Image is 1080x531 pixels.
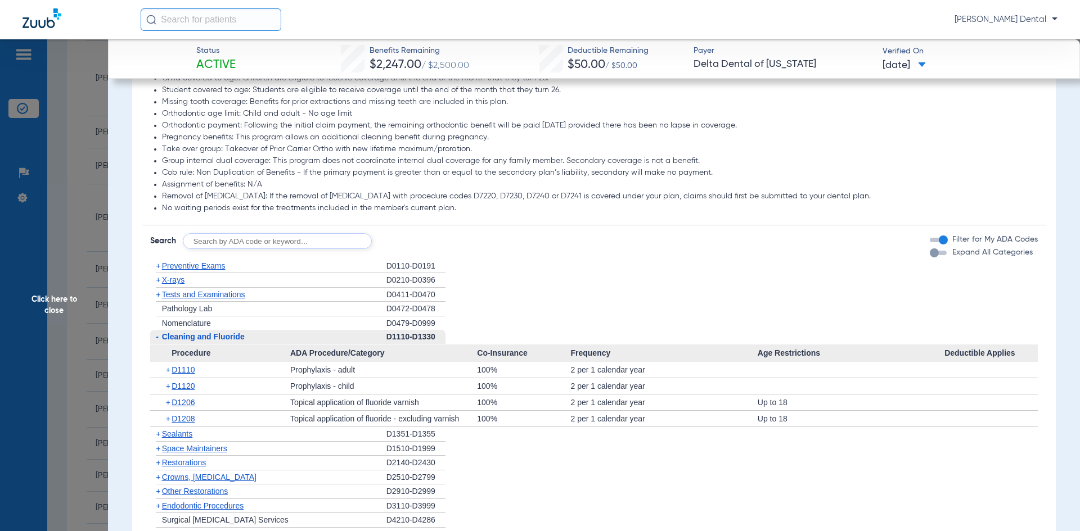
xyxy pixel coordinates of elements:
span: + [156,501,160,510]
span: $2,247.00 [370,59,421,71]
span: Deductible Remaining [568,45,649,57]
div: D2510-D2799 [386,470,445,485]
span: D1120 [172,382,195,391]
img: Search Icon [146,15,156,25]
div: D4210-D4286 [386,513,445,528]
span: + [156,458,160,467]
li: Assignment of benefits: N/A [162,180,1038,190]
li: Orthodontic payment: Following the initial claim payment, the remaining orthodontic benefit will ... [162,121,1038,131]
input: Search for patients [141,8,281,31]
span: Nomenclature [162,319,211,328]
div: D1351-D1355 [386,427,445,442]
span: Frequency [570,344,757,362]
span: [DATE] [883,58,926,72]
label: Filter for My ADA Codes [950,234,1038,246]
span: - [156,332,159,341]
span: $50.00 [568,59,605,71]
span: Sealants [162,429,192,438]
div: D0479-D0999 [386,316,445,330]
div: 100% [477,411,570,426]
span: Verified On [883,46,1062,57]
input: Search by ADA code or keyword… [183,233,372,249]
span: + [166,378,172,394]
span: X-rays [162,275,184,284]
span: Cleaning and Fluoride [162,332,245,341]
div: Topical application of fluoride - excluding varnish [290,411,477,426]
span: + [156,473,160,482]
span: Age Restrictions [758,344,944,362]
span: Endodontic Procedures [162,501,244,510]
span: Procedure [150,344,290,362]
span: Preventive Exams [162,261,226,270]
span: Other Restorations [162,487,228,496]
div: D0411-D0470 [386,288,445,302]
div: 100% [477,362,570,378]
span: Tests and Examinations [162,290,245,299]
div: D3110-D3999 [386,499,445,514]
span: Surgical [MEDICAL_DATA] Services [162,515,289,524]
span: Space Maintainers [162,444,227,453]
span: Delta Dental of [US_STATE] [694,57,873,71]
div: D0210-D0396 [386,273,445,288]
span: + [166,362,172,378]
span: + [156,261,160,270]
div: D2140-D2430 [386,456,445,470]
li: Removal of [MEDICAL_DATA]: If the removal of [MEDICAL_DATA] with procedure codes D7220, D7230, D7... [162,192,1038,202]
div: D2910-D2999 [386,484,445,499]
span: + [156,275,160,284]
iframe: Chat Widget [1024,477,1080,531]
li: No waiting periods exist for the treatments included in the member's current plan. [162,203,1038,214]
span: D1110 [172,365,195,374]
span: Benefits Remaining [370,45,469,57]
span: + [156,429,160,438]
li: Orthodontic age limit: Child and adult - No age limit [162,109,1038,119]
span: Status [196,45,236,57]
div: D1110-D1330 [386,330,445,344]
span: Pathology Lab [162,304,213,313]
div: D0472-D0478 [386,302,445,316]
span: Deductible Applies [944,344,1038,362]
div: 2 per 1 calendar year [570,362,757,378]
span: Co-Insurance [477,344,570,362]
span: + [156,290,160,299]
span: / $50.00 [605,62,637,70]
div: 100% [477,394,570,410]
li: Take over group: Takeover of Prior Carrier Ortho with new lifetime maximum/proration. [162,144,1038,155]
div: D0110-D0191 [386,259,445,274]
span: Search [150,235,176,247]
div: Prophylaxis - child [290,378,477,394]
div: 2 per 1 calendar year [570,411,757,426]
span: D1208 [172,414,195,423]
span: [PERSON_NAME] Dental [955,14,1057,25]
span: ADA Procedure/Category [290,344,477,362]
span: + [156,444,160,453]
span: + [166,411,172,426]
span: Restorations [162,458,206,467]
div: D1510-D1999 [386,442,445,456]
li: Group internal dual coverage: This program does not coordinate internal dual coverage for any fam... [162,156,1038,166]
span: / $2,500.00 [421,61,469,70]
span: Active [196,57,236,73]
span: Crowns, [MEDICAL_DATA] [162,473,256,482]
div: Topical application of fluoride varnish [290,394,477,410]
div: Up to 18 [758,394,944,410]
div: 2 per 1 calendar year [570,378,757,394]
span: Payer [694,45,873,57]
div: 2 per 1 calendar year [570,394,757,410]
div: 100% [477,378,570,394]
li: Missing tooth coverage: Benefits for prior extractions and missing teeth are included in this plan. [162,97,1038,107]
div: Up to 18 [758,411,944,426]
li: Cob rule: Non Duplication of Benefits - If the primary payment is greater than or equal to the se... [162,168,1038,178]
span: + [166,394,172,410]
li: Student covered to age: Students are eligible to receive coverage until the end of the month that... [162,85,1038,96]
img: Zuub Logo [22,8,61,28]
span: + [156,487,160,496]
li: Pregnancy benefits: This program allows an additional cleaning benefit during pregnancy. [162,133,1038,143]
span: Expand All Categories [952,248,1033,256]
span: D1206 [172,398,195,407]
div: Prophylaxis - adult [290,362,477,378]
